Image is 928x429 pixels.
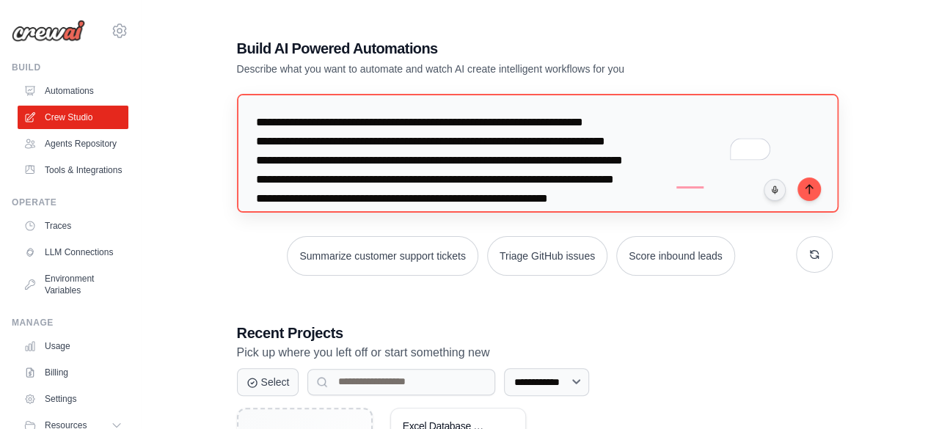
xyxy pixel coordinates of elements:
[237,323,833,343] h3: Recent Projects
[796,236,833,273] button: Get new suggestions
[287,236,478,276] button: Summarize customer support tickets
[18,214,128,238] a: Traces
[18,241,128,264] a: LLM Connections
[616,236,735,276] button: Score inbound leads
[237,38,730,59] h1: Build AI Powered Automations
[18,387,128,411] a: Settings
[18,106,128,129] a: Crew Studio
[18,79,128,103] a: Automations
[237,94,839,213] textarea: To enrich screen reader interactions, please activate Accessibility in Grammarly extension settings
[18,361,128,384] a: Billing
[764,179,786,201] button: Click to speak your automation idea
[12,197,128,208] div: Operate
[12,62,128,73] div: Build
[237,343,833,362] p: Pick up where you left off or start something new
[18,267,128,302] a: Environment Variables
[18,158,128,182] a: Tools & Integrations
[12,20,85,42] img: Logo
[18,334,128,358] a: Usage
[12,317,128,329] div: Manage
[237,62,730,76] p: Describe what you want to automate and watch AI create intelligent workflows for you
[18,132,128,155] a: Agents Repository
[237,368,299,396] button: Select
[487,236,607,276] button: Triage GitHub issues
